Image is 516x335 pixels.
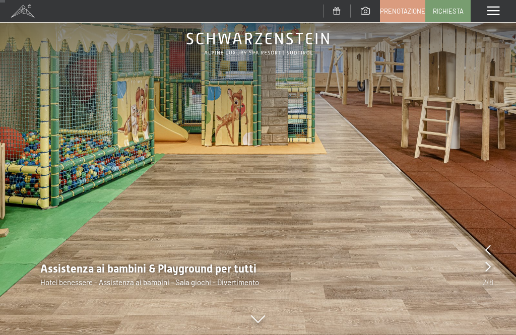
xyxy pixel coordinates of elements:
[482,277,486,288] span: 2
[426,1,470,22] a: Richiesta
[380,1,425,22] a: Prenotazione
[486,277,489,288] span: /
[489,277,493,288] span: 8
[40,262,256,275] span: Assistenza ai bambini & Playground per tutti
[40,278,259,287] span: Hotel benessere - Assistenza ai bambini - Sala giochi - Divertimento
[433,7,464,16] span: Richiesta
[380,7,425,16] span: Prenotazione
